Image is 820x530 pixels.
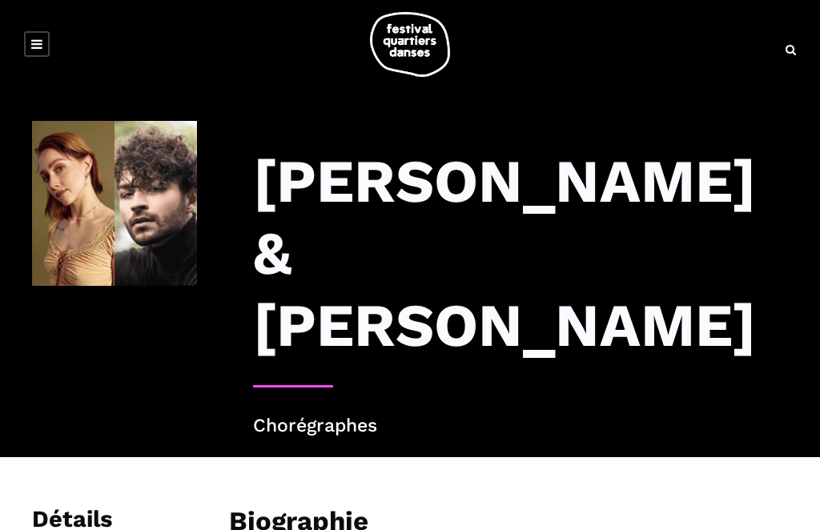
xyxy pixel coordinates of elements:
p: Chorégraphes [253,412,788,441]
img: Laura Perron & William-Nicolas Tanguay [32,121,197,286]
img: logo-fqd-med [370,12,450,77]
h3: [PERSON_NAME] & [PERSON_NAME] [253,145,788,361]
